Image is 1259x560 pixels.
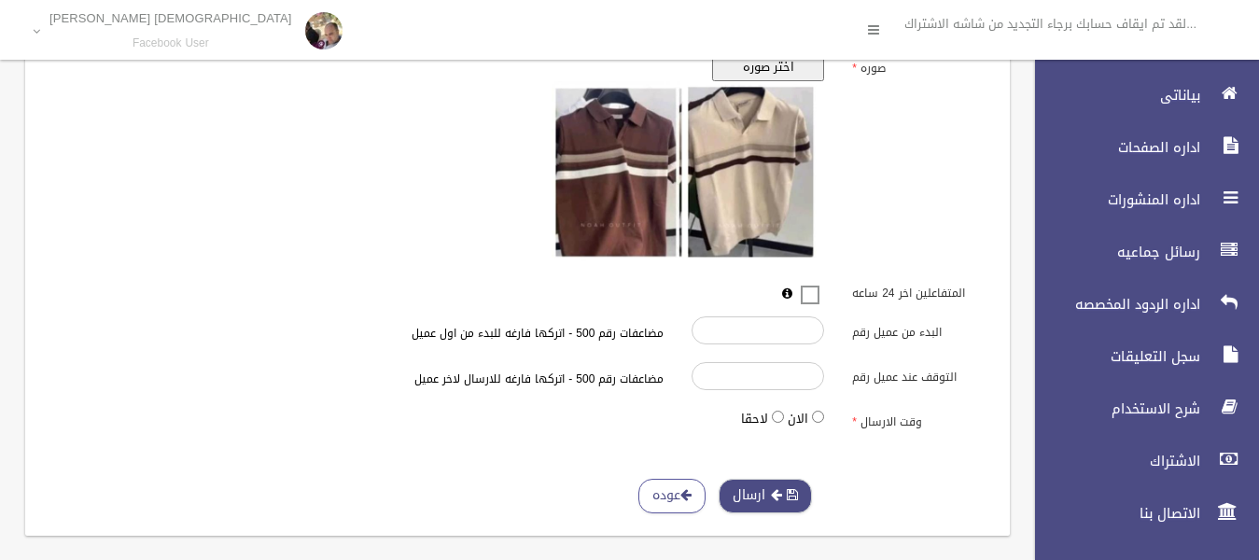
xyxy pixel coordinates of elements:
span: شرح الاستخدام [1019,399,1206,418]
label: لاحقا [741,408,768,430]
a: عوده [638,479,706,513]
a: اداره الردود المخصصه [1019,284,1259,325]
small: Facebook User [49,36,292,50]
a: رسائل جماعيه [1019,231,1259,273]
label: وقت الارسال [838,407,999,433]
span: رسائل جماعيه [1019,243,1206,261]
a: شرح الاستخدام [1019,388,1259,429]
a: بياناتى [1019,75,1259,116]
label: التوقف عند عميل رقم [838,362,999,388]
a: سجل التعليقات [1019,336,1259,377]
h6: مضاعفات رقم 500 - اتركها فارغه للارسال لاخر عميل [291,373,664,385]
a: اداره الصفحات [1019,127,1259,168]
span: بياناتى [1019,86,1206,105]
span: سجل التعليقات [1019,347,1206,366]
label: الان [788,408,808,430]
button: ارسال [719,479,812,513]
span: الاشتراك [1019,452,1206,470]
h6: مضاعفات رقم 500 - اتركها فارغه للبدء من اول عميل [291,328,664,340]
label: البدء من عميل رقم [838,316,999,343]
a: الاتصال بنا [1019,493,1259,534]
a: اداره المنشورات [1019,179,1259,220]
img: معاينه الصوره [552,81,824,268]
span: اداره المنشورات [1019,190,1206,209]
label: المتفاعلين اخر 24 ساعه [838,278,999,304]
span: الاتصال بنا [1019,504,1206,523]
span: اداره الردود المخصصه [1019,295,1206,314]
p: [DEMOGRAPHIC_DATA] [PERSON_NAME] [49,11,292,25]
span: اداره الصفحات [1019,138,1206,157]
a: الاشتراك [1019,441,1259,482]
